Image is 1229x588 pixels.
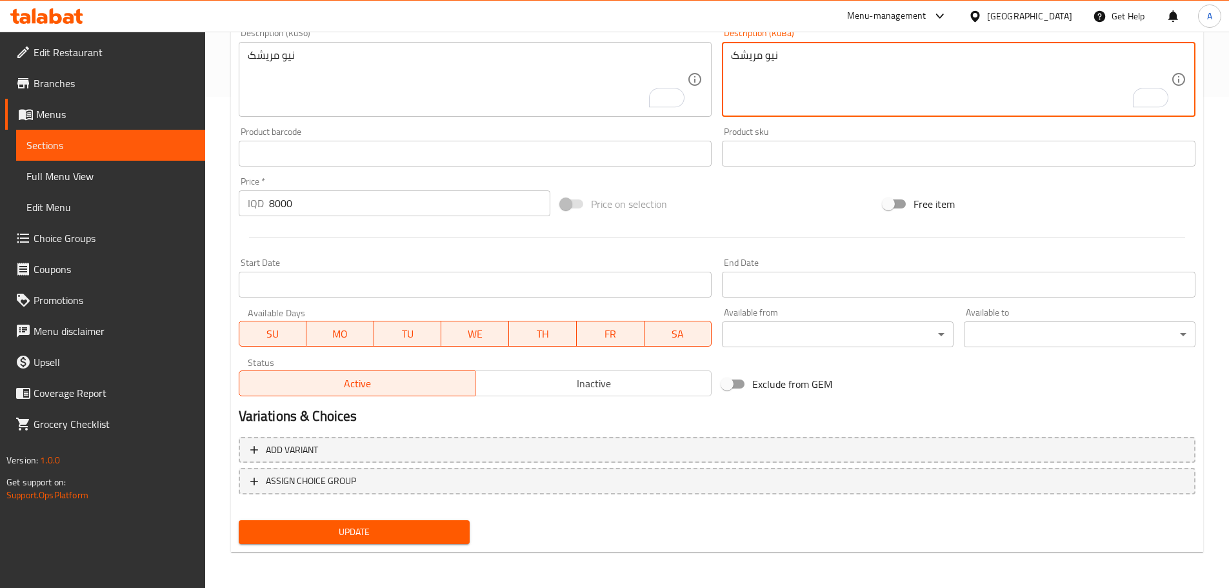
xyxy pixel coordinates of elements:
[722,141,1195,167] input: Please enter product sku
[514,325,572,343] span: TH
[34,261,195,277] span: Coupons
[379,325,437,343] span: TU
[34,385,195,401] span: Coverage Report
[446,325,504,343] span: WE
[481,374,706,393] span: Inactive
[591,196,667,212] span: Price on selection
[26,137,195,153] span: Sections
[239,141,712,167] input: Please enter product barcode
[5,37,205,68] a: Edit Restaurant
[16,192,205,223] a: Edit Menu
[239,468,1195,494] button: ASSIGN CHOICE GROUP
[1207,9,1212,23] span: A
[6,487,88,503] a: Support.OpsPlatform
[266,473,356,489] span: ASSIGN CHOICE GROUP
[987,9,1072,23] div: [GEOGRAPHIC_DATA]
[577,321,644,347] button: FR
[5,316,205,347] a: Menu disclaimer
[6,474,66,491] span: Get support on:
[16,130,205,161] a: Sections
[245,325,302,343] span: SU
[239,437,1195,463] button: Add variant
[5,378,205,409] a: Coverage Report
[722,321,954,347] div: ​
[5,285,205,316] a: Promotions
[26,199,195,215] span: Edit Menu
[34,354,195,370] span: Upsell
[248,49,688,110] textarea: To enrich screen reader interactions, please activate Accessibility in Grammarly extension settings
[266,442,318,458] span: Add variant
[40,452,60,469] span: 1.0.0
[5,347,205,378] a: Upsell
[34,323,195,339] span: Menu disclaimer
[847,8,926,24] div: Menu-management
[239,407,1195,426] h2: Variations & Choices
[306,321,374,347] button: MO
[5,68,205,99] a: Branches
[914,196,955,212] span: Free item
[16,161,205,192] a: Full Menu View
[245,374,470,393] span: Active
[36,106,195,122] span: Menus
[509,321,577,347] button: TH
[5,99,205,130] a: Menus
[5,409,205,440] a: Grocery Checklist
[441,321,509,347] button: WE
[6,452,38,469] span: Version:
[650,325,707,343] span: SA
[248,196,264,211] p: IQD
[475,370,712,396] button: Inactive
[582,325,639,343] span: FR
[374,321,442,347] button: TU
[5,223,205,254] a: Choice Groups
[239,370,475,396] button: Active
[964,321,1195,347] div: ​
[239,321,307,347] button: SU
[34,416,195,432] span: Grocery Checklist
[269,190,551,216] input: Please enter price
[34,45,195,60] span: Edit Restaurant
[644,321,712,347] button: SA
[34,76,195,91] span: Branches
[5,254,205,285] a: Coupons
[752,376,832,392] span: Exclude from GEM
[34,292,195,308] span: Promotions
[26,168,195,184] span: Full Menu View
[312,325,369,343] span: MO
[249,524,460,540] span: Update
[239,520,470,544] button: Update
[34,230,195,246] span: Choice Groups
[731,49,1171,110] textarea: To enrich screen reader interactions, please activate Accessibility in Grammarly extension settings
